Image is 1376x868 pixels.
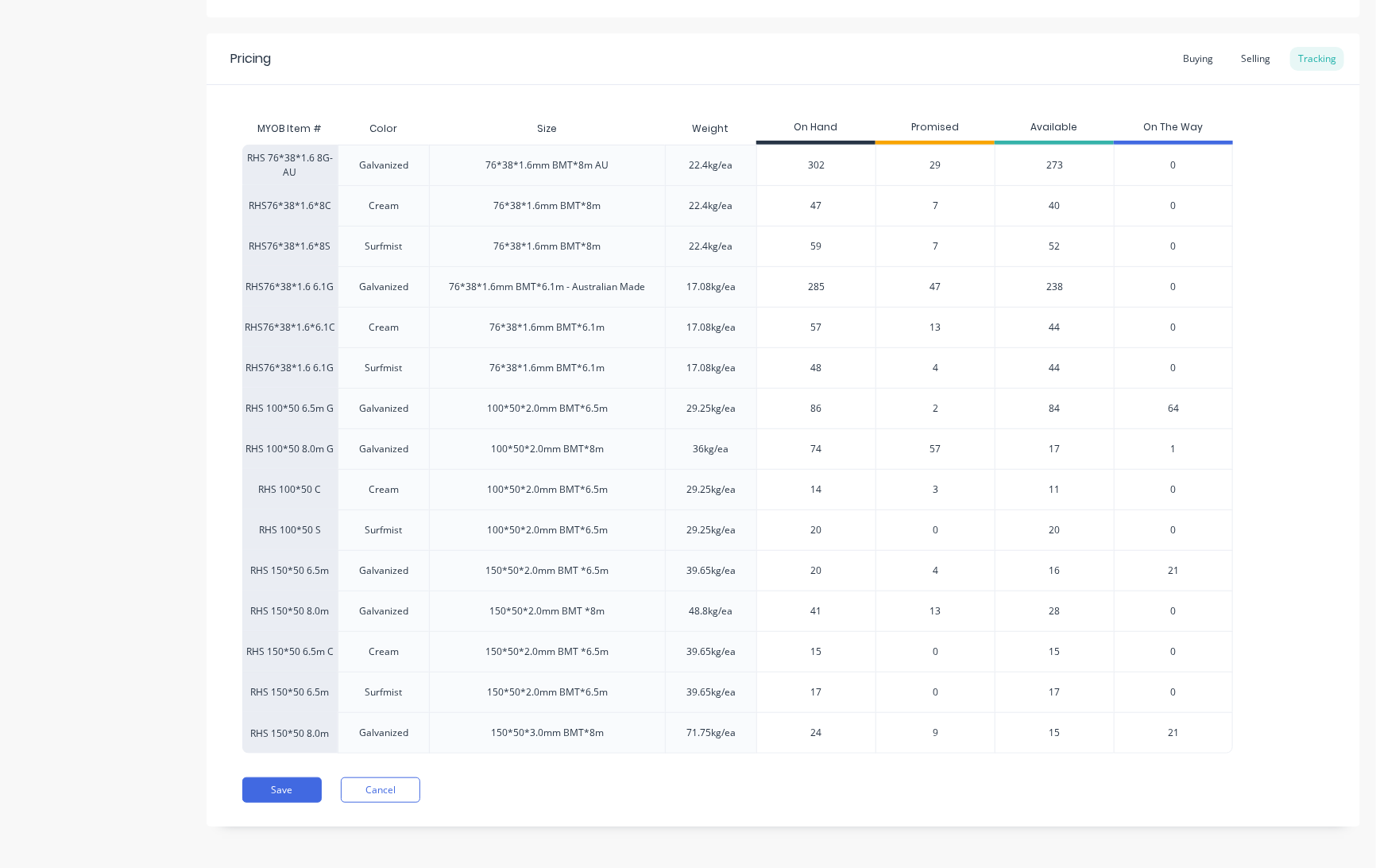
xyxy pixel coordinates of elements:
span: 4 [933,564,938,578]
div: 17 [995,672,1114,712]
div: Color [357,109,410,149]
div: Cream [369,645,399,659]
div: 22.4kg/ea [690,239,733,254]
div: RHS 150*50 6.5m [242,550,338,591]
div: 16 [995,550,1114,591]
div: Cream [369,320,399,335]
div: 48 [757,348,875,388]
div: 150*50*2.0mm BMT *6.5m [486,564,609,578]
div: RHS 150*50 6.5m C [242,631,338,672]
div: RHS76*38*1.6 6.1G [242,266,338,307]
div: 44 [995,307,1114,347]
span: 0 [1171,199,1177,213]
span: 0 [1171,645,1177,659]
div: Buying [1175,47,1221,71]
span: 21 [1168,726,1179,740]
div: 39.65kg/ea [686,685,736,699]
span: 7 [933,239,938,254]
span: 0 [1171,239,1177,254]
div: 150*50*3.0mm BMT*8m [491,726,604,740]
div: RHS76*38*1.6*8C [242,185,338,226]
div: MYOB Item # [242,113,338,145]
div: RHS 100*50 8.0m G [242,428,338,469]
div: RHS76*38*1.6*6.1C [242,307,338,347]
div: RHS76*38*1.6*8S [242,226,338,266]
div: Surfmist [365,523,403,537]
div: 28 [995,591,1114,631]
span: 0 [1171,361,1177,375]
span: 21 [1168,564,1179,578]
div: 20 [757,551,875,591]
div: 76*38*1.6mm BMT*6.1m [490,320,605,335]
div: RHS 150*50 8.0m [242,591,338,631]
div: 41 [757,591,875,631]
span: 47 [930,280,941,294]
div: 100*50*2.0mm BMT*6.5m [487,523,608,537]
div: RHS 76*38*1.6 8G-AU [242,145,338,185]
span: 4 [933,361,938,375]
span: 64 [1168,401,1179,416]
div: 17 [995,428,1114,469]
div: 59 [757,227,875,266]
div: 39.65kg/ea [686,645,736,659]
div: 22.4kg/ea [690,158,733,172]
div: Surfmist [365,361,403,375]
div: 11 [995,469,1114,510]
div: 17.08kg/ea [686,361,736,375]
div: 36kg/ea [694,442,729,456]
div: 15 [757,632,875,672]
div: RHS 100*50 C [242,469,338,510]
div: 20 [757,510,875,550]
div: 14 [757,470,875,510]
span: 0 [933,685,938,699]
div: Weight [680,109,742,149]
div: 86 [757,389,875,428]
div: 100*50*2.0mm BMT*6.5m [487,482,608,497]
div: Pricing [230,49,271,68]
span: 0 [933,645,938,659]
div: 48.8kg/ea [690,604,733,618]
div: Galvanized [359,280,408,294]
div: Promised [875,113,995,145]
span: 9 [933,726,938,740]
span: 13 [930,604,941,618]
div: 20 [995,510,1114,550]
div: On The Way [1114,113,1233,145]
div: 29.25kg/ea [686,482,736,497]
div: 17.08kg/ea [686,320,736,335]
span: 0 [1171,604,1177,618]
div: 76*38*1.6mm BMT*8m AU [486,158,609,172]
div: 17.08kg/ea [686,280,736,294]
div: 100*50*2.0mm BMT*8m [491,442,604,456]
div: 40 [995,185,1114,226]
div: 24 [757,713,875,753]
span: 57 [930,442,941,456]
div: 71.75kg/ea [686,726,736,740]
span: 3 [933,482,938,497]
div: 150*50*2.0mm BMT*6.5m [487,685,608,699]
div: Galvanized [359,401,408,416]
span: 7 [933,199,938,213]
div: 44 [995,347,1114,388]
div: Cream [369,199,399,213]
span: 0 [933,523,938,537]
button: Save [242,777,322,803]
span: 0 [1171,320,1177,335]
div: Selling [1233,47,1278,71]
span: 29 [930,158,941,172]
div: Galvanized [359,564,408,578]
div: 76*38*1.6mm BMT*8m [494,239,601,254]
div: 76*38*1.6mm BMT*6.1m [490,361,605,375]
div: 76*38*1.6mm BMT*6.1m - Australian Made [450,280,646,294]
div: 17 [757,672,875,712]
div: Available [995,113,1114,145]
span: 0 [1171,685,1177,699]
div: Galvanized [359,158,408,172]
div: 29.25kg/ea [686,523,736,537]
div: 22.4kg/ea [690,199,733,213]
div: RHS 150*50 8.0m [242,712,338,754]
button: Cancel [341,777,420,803]
div: 285 [757,267,875,307]
div: 52 [995,226,1114,266]
div: On Hand [756,113,875,145]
